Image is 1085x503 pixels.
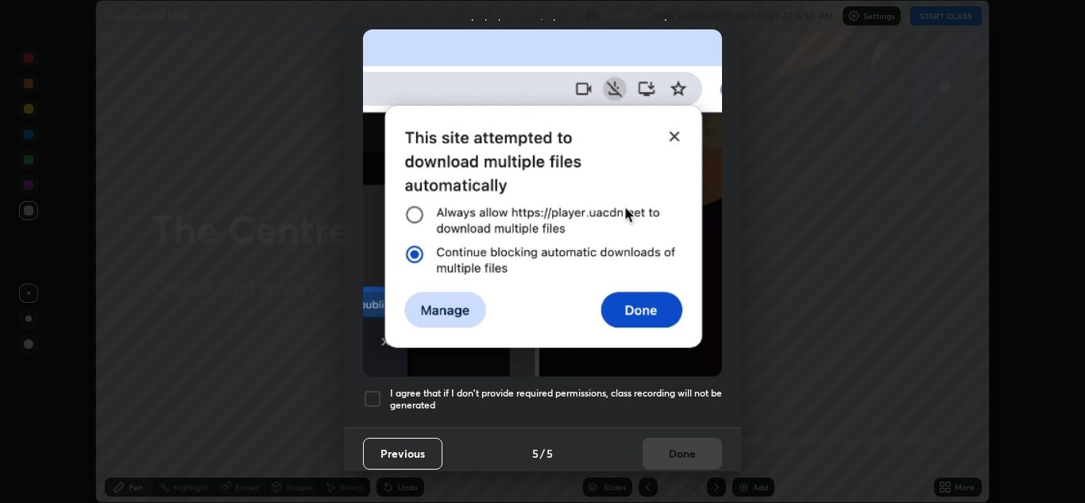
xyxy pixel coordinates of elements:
[540,445,545,462] h4: /
[390,387,722,412] h5: I agree that if I don't provide required permissions, class recording will not be generated
[363,29,722,377] img: downloads-permission-blocked.gif
[532,445,539,462] h4: 5
[546,445,553,462] h4: 5
[363,438,442,470] button: Previous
